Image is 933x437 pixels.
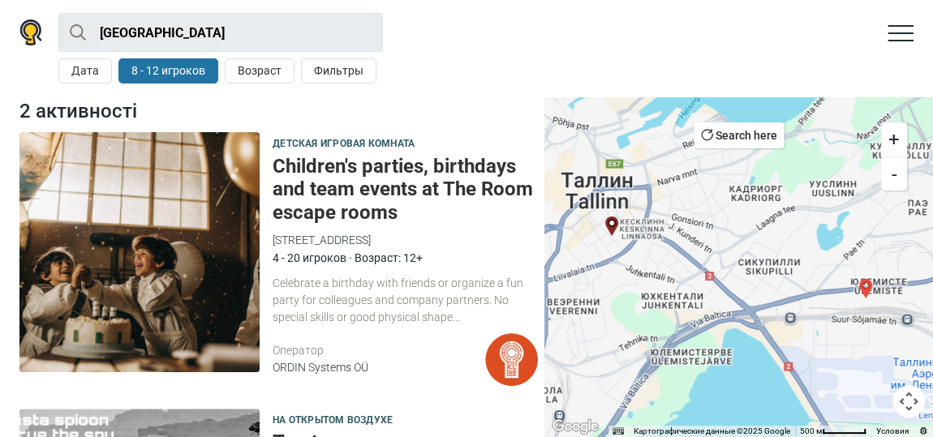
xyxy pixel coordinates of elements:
[613,426,624,437] button: Быстрые клавиши
[876,426,909,435] a: Условия (ссылка откроется в новой вкладке)
[273,275,538,325] div: Celebrate a birthday with friends or organize a fun party for colleagues and company partners. No...
[485,333,538,386] img: ORDIN Systems OÜ
[118,58,218,84] button: 8 - 12 игроков
[273,231,538,249] div: [STREET_ADDRESS]
[800,426,822,435] span: 500 м
[602,216,621,236] div: Children's parties, birthdays and team events at The Room escape rooms
[19,19,42,45] img: Nowescape logo
[273,135,415,153] span: Детская игровая комната
[301,58,376,84] button: Фильтры
[881,122,907,156] button: +
[881,156,907,191] button: -
[19,132,260,372] img: Children's parties, birthdays and team events at The Room escape rooms
[225,58,295,84] button: Возраст
[856,279,875,298] div: Trust
[892,385,925,418] button: Управление камерой на карте
[694,122,784,148] button: Search here
[918,426,928,435] a: Сообщить об ошибке на карте или снимке
[273,359,485,376] div: ORDIN Systems OÜ
[273,155,538,225] h5: Children's parties, birthdays and team events at The Room escape rooms
[795,426,871,437] button: Масштаб карты: 500 м на 51 пкс
[58,58,112,84] button: Дата
[548,416,602,437] a: Открыть эту область в Google Картах (в новом окне)
[13,96,544,126] div: 2 активності
[634,426,790,435] span: Картографические данные ©2025 Google
[273,249,538,267] div: 4 - 20 игроков · Возраст: 12+
[273,342,485,359] div: Оператор
[548,416,602,437] img: Google
[58,13,383,52] input: Попробуйте “Лондон”
[273,412,393,430] span: На открытом воздухе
